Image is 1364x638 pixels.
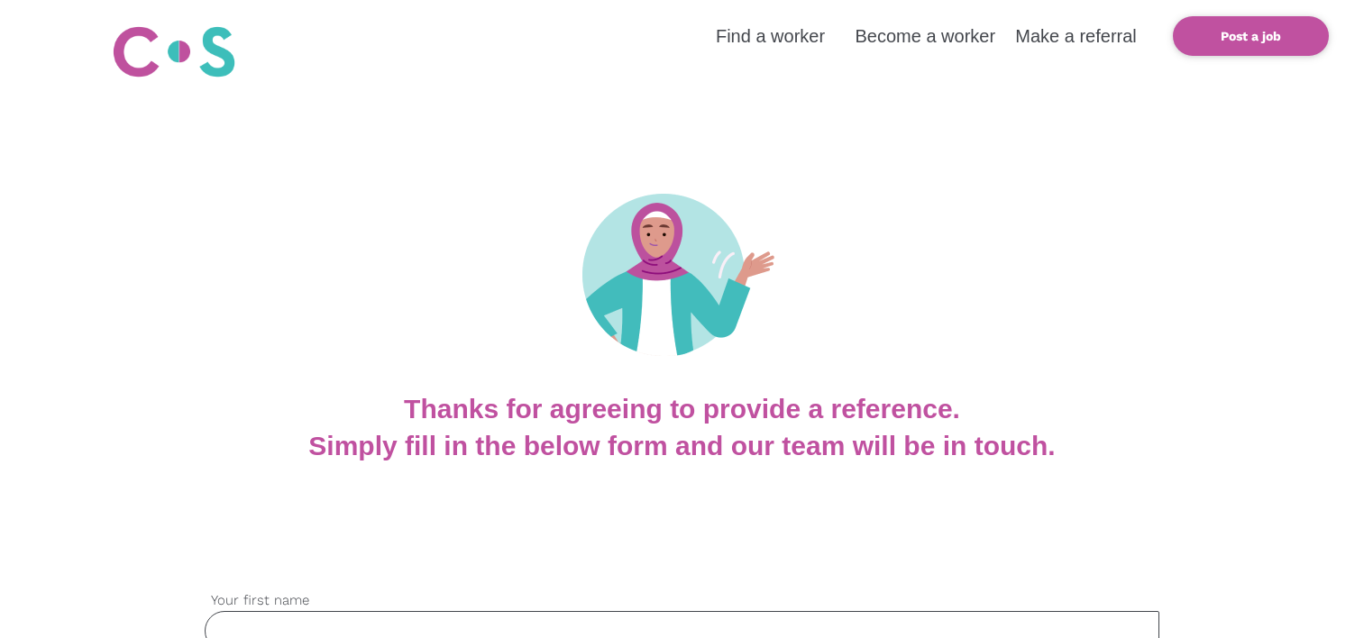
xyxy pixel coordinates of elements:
a: Become a worker [855,26,995,46]
b: Thanks for agreeing to provide a reference. [404,394,960,424]
b: Simply fill in the below form and our team will be in touch. [308,431,1055,460]
label: Your first name [205,590,1159,611]
a: Find a worker [716,26,825,46]
a: Make a referral [1015,26,1137,46]
b: Post a job [1221,29,1281,43]
a: Post a job [1173,16,1329,56]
